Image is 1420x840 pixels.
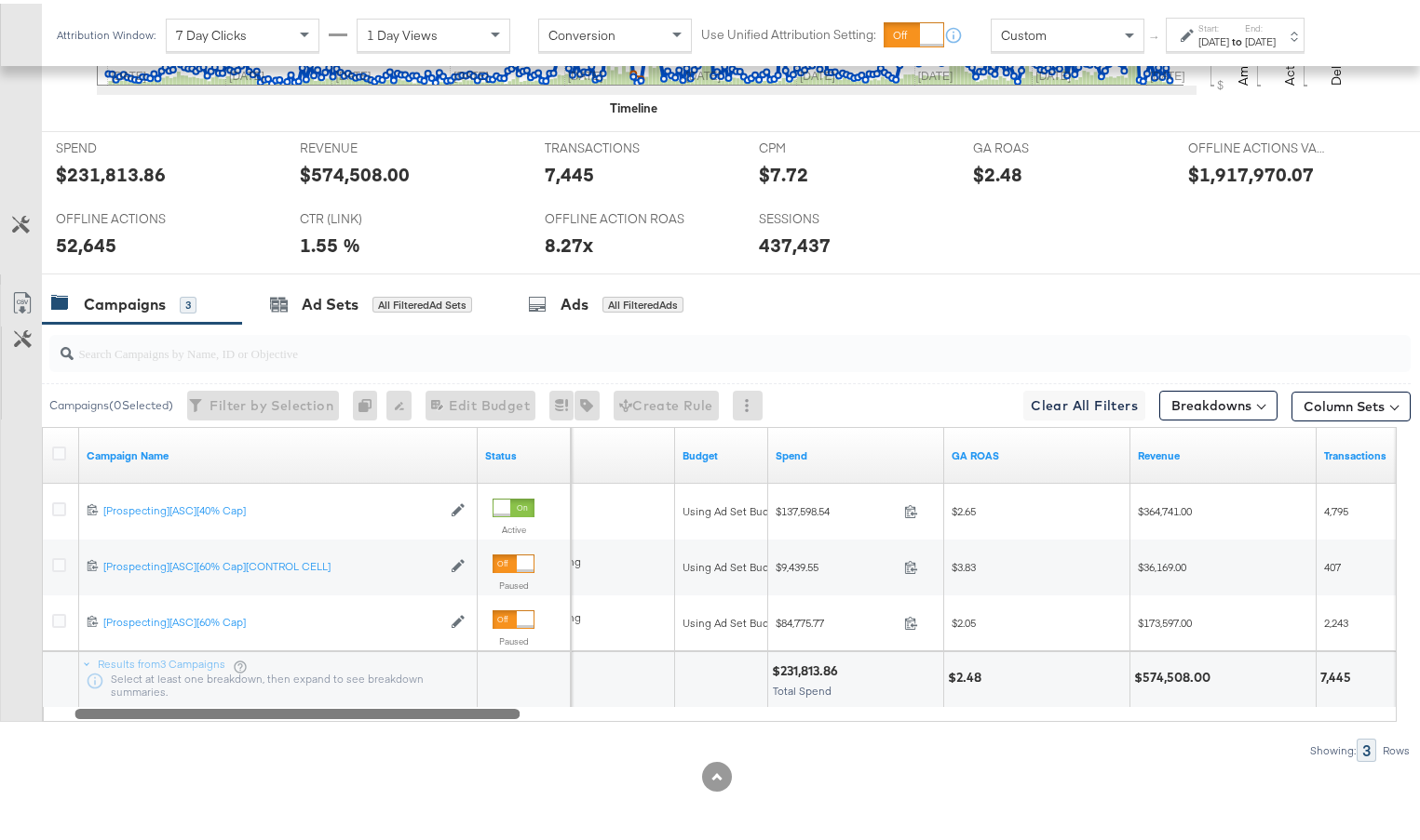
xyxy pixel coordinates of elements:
label: Paused [493,632,534,644]
div: 1.55 % [300,228,360,255]
span: SESSIONS [759,207,899,224]
a: The total amount spent to date. [776,445,937,460]
div: $2.48 [973,157,1022,184]
span: $36,169.00 [1138,556,1186,570]
div: All Filtered Ad Sets [372,293,472,310]
label: Paused [493,576,534,588]
span: 7 Day Clicks [176,23,247,40]
div: 7,445 [545,157,594,184]
div: $7.72 [759,157,808,184]
div: Using Ad Set Budget [683,612,786,627]
div: [DATE] [1245,31,1276,46]
div: $574,508.00 [1134,665,1216,683]
div: $1,917,970.07 [1188,157,1314,184]
span: 2,243 [1324,612,1348,626]
div: Showing: [1309,740,1357,753]
div: Ads [561,290,588,312]
span: GA ROAS [973,136,1113,153]
span: 4,795 [1324,500,1348,514]
button: Column Sets [1292,388,1411,418]
div: $231,813.86 [56,157,166,184]
span: ↑ [1146,32,1164,38]
div: Using Ad Set Budget [683,556,786,571]
span: CTR (LINK) [300,207,440,224]
div: [DATE] [1198,31,1229,46]
span: TRANSACTIONS [545,136,684,153]
div: $2.48 [948,665,987,683]
div: Ad Sets [302,290,358,312]
input: Search Campaigns by Name, ID or Objective [74,324,1289,360]
span: Total Spend [773,680,832,694]
span: $9,439.55 [776,556,897,570]
div: [Prospecting][ASC][60% Cap][CONTROL CELL] [103,555,441,570]
span: $3.83 [952,556,976,570]
span: $2.05 [952,612,976,626]
div: $231,813.86 [772,659,844,676]
span: OFFLINE ACTIONS [56,207,196,224]
a: Your campaign name. [87,445,470,460]
strong: to [1229,31,1245,45]
div: $574,508.00 [300,157,410,184]
span: SPEND [56,136,196,153]
span: $84,775.77 [776,612,897,626]
div: Attribution Window: [56,25,156,38]
a: Shows the current state of your Ad Campaign. [485,445,563,460]
span: $364,741.00 [1138,500,1192,514]
span: Clear All Filters [1031,391,1138,414]
span: Custom [1001,23,1047,40]
span: $173,597.00 [1138,612,1192,626]
div: 0 [353,387,386,417]
span: CPM [759,136,899,153]
span: OFFLINE ACTION ROAS [545,207,684,224]
div: 3 [1357,735,1376,758]
label: End: [1245,19,1276,31]
label: Start: [1198,19,1229,31]
div: [Prospecting][ASC][60% Cap] [103,611,441,626]
div: All Filtered Ads [602,293,683,310]
div: Timeline [610,96,657,113]
div: Campaigns [84,290,166,312]
span: OFFLINE ACTIONS VALUE [1188,136,1328,153]
text: Actions [1281,38,1298,82]
text: Delivery [1328,34,1345,82]
button: Breakdowns [1159,387,1278,417]
a: Transaction Revenue - The total sale revenue (excluding shipping and tax) of the transaction [1138,445,1309,460]
span: Conversion [548,23,615,40]
span: REVENUE [300,136,440,153]
div: Rows [1382,740,1411,753]
div: 8.27x [545,228,593,255]
span: 407 [1324,556,1341,570]
button: Clear All Filters [1023,387,1145,417]
label: Active [493,520,534,532]
div: 52,645 [56,228,116,255]
div: Using Ad Set Budget [683,500,786,515]
a: [Prospecting][ASC][60% Cap] [103,611,441,627]
span: 1 Day Views [367,23,438,40]
div: 3 [180,293,196,310]
div: Campaigns ( 0 Selected) [49,393,173,410]
span: $137,598.54 [776,500,897,514]
div: 7,445 [1320,665,1357,683]
a: GA roas [952,445,1123,460]
a: [Prospecting][ASC][40% Cap] [103,500,441,515]
span: $2.65 [952,500,976,514]
label: Use Unified Attribution Setting: [701,22,876,40]
div: 437,437 [759,228,831,255]
a: [Prospecting][ASC][60% Cap][CONTROL CELL] [103,555,441,571]
a: The maximum amount you're willing to spend on your ads, on average each day or over the lifetime ... [683,445,761,460]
